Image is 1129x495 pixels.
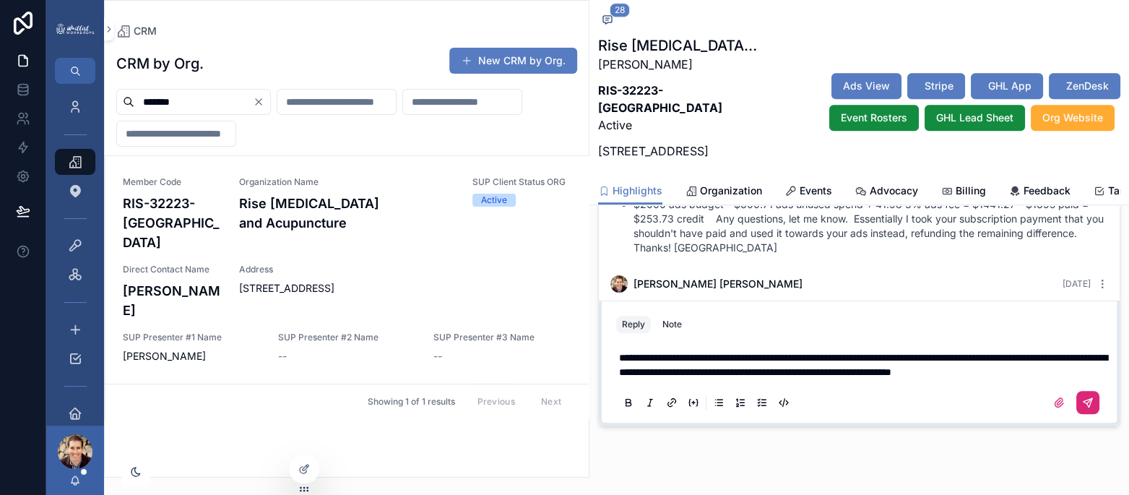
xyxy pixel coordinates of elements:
span: Stripe [925,79,953,93]
p: Active [598,82,761,134]
h4: Rise [MEDICAL_DATA] and Acupuncture [239,194,455,233]
span: 28 [610,3,630,17]
span: GHL App [988,79,1031,93]
span: Showing 1 of 1 results [368,396,455,408]
span: Events [800,184,832,198]
span: SUP Client Status ORG [472,176,571,188]
span: Event Rosters [841,111,907,125]
span: SUP Presenter #2 Name [278,332,416,343]
div: Note [662,319,682,330]
button: GHL Lead Sheet [925,105,1025,131]
button: Ads View [831,73,901,99]
span: [PERSON_NAME] [123,349,261,363]
span: -- [278,349,287,363]
span: [DATE] [1063,278,1091,289]
button: Note [657,316,688,333]
a: Feedback [1009,178,1070,207]
a: CRM [116,24,157,38]
span: Highlights [613,184,662,198]
h1: CRM by Org. [116,53,204,74]
button: New CRM by Org. [449,48,577,74]
button: ZenDesk [1049,73,1120,99]
span: Advocacy [870,184,918,198]
button: 28 [598,12,617,30]
a: Organization [685,178,762,207]
li: $2000 ads budget - $600.71 ads unused spend + 41.98 3% ads fee = $1441.27 - $1695 paid = $253.73 ... [633,197,1108,255]
div: Active [481,194,507,207]
button: Stripe [907,73,965,99]
span: Billing [956,184,986,198]
span: ZenDesk [1066,79,1109,93]
span: Organization Name [239,176,455,188]
a: Member CodeRIS-32223-[GEOGRAPHIC_DATA]Organization NameRise [MEDICAL_DATA] and AcupunctureSUP Cli... [105,156,589,384]
span: [PERSON_NAME] [PERSON_NAME] [633,277,803,291]
button: Reply [616,316,651,333]
button: Event Rosters [829,105,919,131]
button: Clear [253,96,270,108]
p: [STREET_ADDRESS] [598,142,761,160]
h1: Rise [MEDICAL_DATA] and Acupuncture [598,35,761,56]
a: Highlights [598,178,662,205]
strong: RIS-32223-[GEOGRAPHIC_DATA] [598,83,722,115]
a: Advocacy [855,178,918,207]
span: Org Website [1042,111,1103,125]
span: Address [239,264,571,275]
span: SUP Presenter #3 Name [433,332,571,343]
p: [PERSON_NAME] [598,56,761,73]
button: Org Website [1031,105,1115,131]
span: -- [433,349,442,363]
span: CRM [134,24,157,38]
span: GHL Lead Sheet [936,111,1013,125]
span: Member Code [123,176,222,188]
h4: RIS-32223-[GEOGRAPHIC_DATA] [123,194,222,252]
div: scrollable content [46,84,104,426]
span: Ads View [843,79,890,93]
span: Organization [700,184,762,198]
span: SUP Presenter #1 Name [123,332,261,343]
h4: [PERSON_NAME] [123,281,222,320]
span: [STREET_ADDRESS] [239,281,571,296]
span: Feedback [1024,184,1070,198]
img: App logo [55,22,95,36]
span: Direct Contact Name [123,264,222,275]
a: Billing [941,178,986,207]
a: Events [785,178,832,207]
span: He was inaccurately credited with an additional month. Should have been charged his [DATE] member... [610,299,1093,340]
button: GHL App [971,73,1043,99]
